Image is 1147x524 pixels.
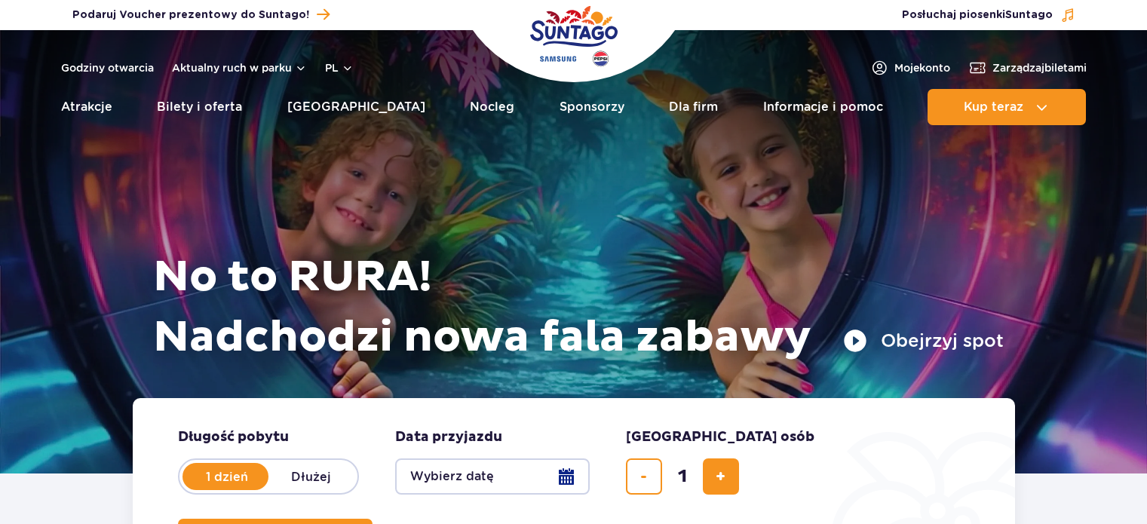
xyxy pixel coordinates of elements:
a: Podaruj Voucher prezentowy do Suntago! [72,5,330,25]
input: liczba biletów [664,458,701,495]
button: usuń bilet [626,458,662,495]
a: Dla firm [669,89,718,125]
label: 1 dzień [184,461,270,492]
a: [GEOGRAPHIC_DATA] [287,89,425,125]
a: Nocleg [470,89,514,125]
a: Mojekonto [870,59,950,77]
span: Moje konto [894,60,950,75]
button: pl [325,60,354,75]
h1: No to RURA! Nadchodzi nowa fala zabawy [153,247,1004,368]
button: dodaj bilet [703,458,739,495]
button: Wybierz datę [395,458,590,495]
a: Informacje i pomoc [763,89,883,125]
button: Posłuchaj piosenkiSuntago [902,8,1075,23]
span: Data przyjazdu [395,428,502,446]
span: Kup teraz [964,100,1023,114]
a: Sponsorzy [560,89,624,125]
button: Aktualny ruch w parku [172,62,307,74]
button: Kup teraz [928,89,1086,125]
label: Dłużej [268,461,354,492]
span: Długość pobytu [178,428,289,446]
span: Posłuchaj piosenki [902,8,1053,23]
a: Atrakcje [61,89,112,125]
span: Suntago [1005,10,1053,20]
span: [GEOGRAPHIC_DATA] osób [626,428,814,446]
span: Zarządzaj biletami [992,60,1087,75]
a: Zarządzajbiletami [968,59,1087,77]
span: Podaruj Voucher prezentowy do Suntago! [72,8,309,23]
a: Bilety i oferta [157,89,242,125]
button: Obejrzyj spot [843,329,1004,353]
a: Godziny otwarcia [61,60,154,75]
